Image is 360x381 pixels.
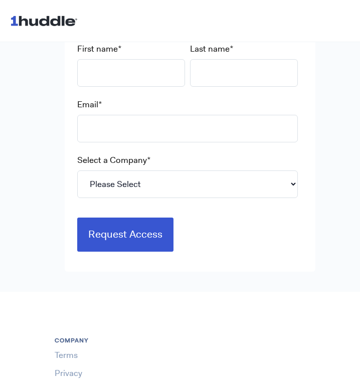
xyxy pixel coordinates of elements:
[55,367,82,378] a: Privacy
[77,154,147,165] span: Select a Company
[55,336,170,345] h6: Company
[77,218,173,252] input: Request Access
[10,11,82,30] img: 1huddle
[55,316,115,332] img: 1huddle
[77,43,118,54] span: First name
[190,43,230,54] span: Last name
[55,349,78,360] a: Terms
[77,99,98,110] span: Email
